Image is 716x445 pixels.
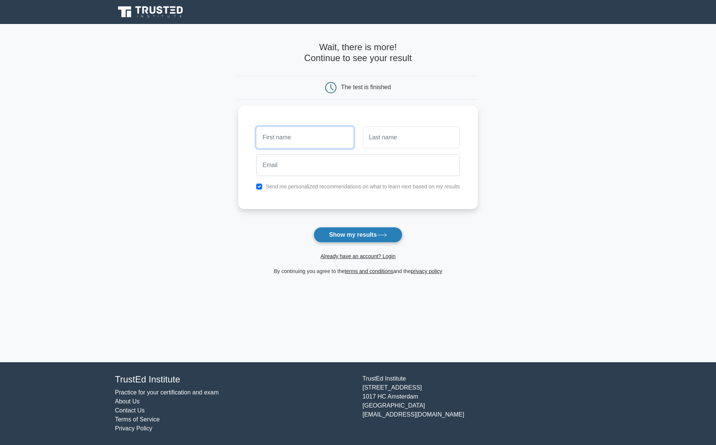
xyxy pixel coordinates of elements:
a: Privacy Policy [115,425,153,432]
h4: TrustEd Institute [115,374,354,385]
div: The test is finished [341,84,391,90]
div: TrustEd Institute [STREET_ADDRESS] 1017 HC Amsterdam [GEOGRAPHIC_DATA] [EMAIL_ADDRESS][DOMAIN_NAME] [358,374,606,433]
a: Already have an account? Login [320,253,395,259]
input: Email [256,154,460,176]
input: Last name [363,127,460,148]
input: First name [256,127,353,148]
label: Send me personalized recommendations on what to learn next based on my results [266,184,460,190]
div: By continuing you agree to the and the [234,267,482,276]
a: Practice for your certification and exam [115,389,219,396]
button: Show my results [314,227,402,243]
a: Terms of Service [115,416,160,423]
a: About Us [115,398,140,405]
h4: Wait, there is more! Continue to see your result [238,42,478,64]
a: terms and conditions [345,268,393,274]
a: privacy policy [411,268,442,274]
a: Contact Us [115,407,145,414]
